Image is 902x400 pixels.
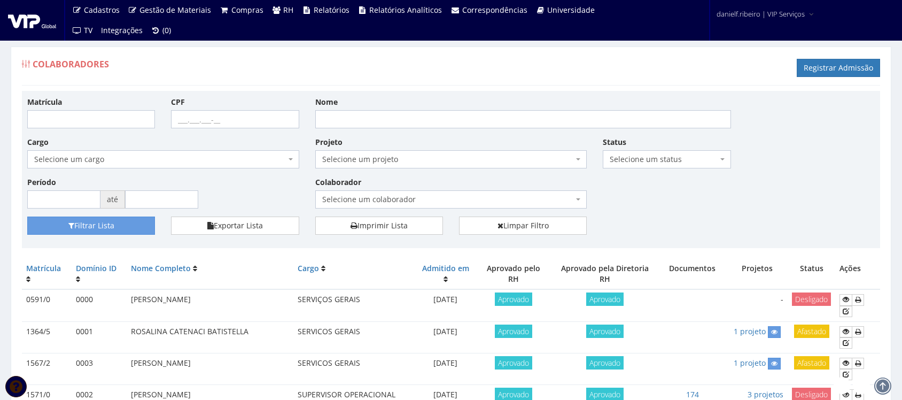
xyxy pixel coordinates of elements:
[717,9,805,19] span: danielf.ribeiro | VIP Serviços
[315,190,587,209] span: Selecione um colaborador
[476,259,550,289] th: Aprovado pelo RH
[26,263,61,273] a: Matrícula
[27,217,155,235] button: Filtrar Lista
[293,289,415,321] td: SERVIÇOS GERAIS
[171,97,185,107] label: CPF
[22,353,72,384] td: 1567/2
[27,97,62,107] label: Matrícula
[788,259,835,289] th: Status
[659,259,727,289] th: Documentos
[794,356,829,370] span: Afastado
[610,154,717,165] span: Selecione um status
[298,263,319,273] a: Cargo
[547,5,595,15] span: Universidade
[231,5,263,15] span: Compras
[127,321,293,353] td: ROSALINA CATENACI BATISTELLA
[835,259,880,289] th: Ações
[322,194,574,205] span: Selecione um colaborador
[603,150,730,168] span: Selecione um status
[101,25,143,35] span: Integrações
[586,325,624,338] span: Aprovado
[315,137,343,148] label: Projeto
[27,150,299,168] span: Selecione um cargo
[139,5,211,15] span: Gestão de Materiais
[131,263,191,273] a: Nome Completo
[734,326,766,336] a: 1 projeto
[127,353,293,384] td: [PERSON_NAME]
[794,325,829,338] span: Afastado
[22,289,72,321] td: 0591/0
[551,259,659,289] th: Aprovado pela Diretoria RH
[127,289,293,321] td: [PERSON_NAME]
[22,321,72,353] td: 1364/5
[734,358,766,368] a: 1 projeto
[315,217,443,235] a: Imprimir Lista
[8,12,56,28] img: logo
[68,20,97,41] a: TV
[415,289,476,321] td: [DATE]
[495,293,532,306] span: Aprovado
[462,5,527,15] span: Correspondências
[315,177,361,188] label: Colaborador
[100,190,125,209] span: até
[147,20,176,41] a: (0)
[171,217,299,235] button: Exportar Lista
[459,217,587,235] a: Limpar Filtro
[603,137,626,148] label: Status
[162,25,171,35] span: (0)
[315,150,587,168] span: Selecione um projeto
[27,177,56,188] label: Período
[97,20,147,41] a: Integrações
[76,263,116,273] a: Domínio ID
[84,5,120,15] span: Cadastros
[726,259,788,289] th: Projetos
[314,5,349,15] span: Relatórios
[72,353,127,384] td: 0003
[84,25,92,35] span: TV
[415,353,476,384] td: [DATE]
[495,356,532,370] span: Aprovado
[293,353,415,384] td: SERVICOS GERAIS
[27,137,49,148] label: Cargo
[748,389,783,399] a: 3 projetos
[586,293,624,306] span: Aprovado
[415,321,476,353] td: [DATE]
[322,154,574,165] span: Selecione um projeto
[792,293,831,306] span: Desligado
[369,5,442,15] span: Relatórios Analíticos
[72,289,127,321] td: 0000
[72,321,127,353] td: 0001
[283,5,293,15] span: RH
[495,325,532,338] span: Aprovado
[33,58,109,70] span: Colaboradores
[586,356,624,370] span: Aprovado
[726,289,788,321] td: -
[171,110,299,128] input: ___.___.___-__
[293,321,415,353] td: SERVICOS GERAIS
[315,97,338,107] label: Nome
[422,263,469,273] a: Admitido em
[34,154,286,165] span: Selecione um cargo
[797,59,880,77] a: Registrar Admissão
